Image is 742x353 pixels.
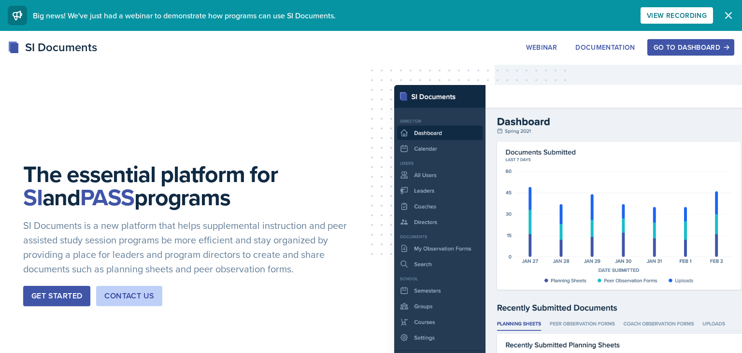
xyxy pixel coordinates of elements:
[647,39,734,56] button: Go to Dashboard
[104,290,154,302] div: Contact Us
[526,43,557,51] div: Webinar
[641,7,713,24] button: View Recording
[8,39,97,56] div: SI Documents
[569,39,642,56] button: Documentation
[31,290,82,302] div: Get Started
[654,43,728,51] div: Go to Dashboard
[23,286,90,306] button: Get Started
[575,43,635,51] div: Documentation
[96,286,162,306] button: Contact Us
[647,12,707,19] div: View Recording
[520,39,563,56] button: Webinar
[33,10,336,21] span: Big news! We've just had a webinar to demonstrate how programs can use SI Documents.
